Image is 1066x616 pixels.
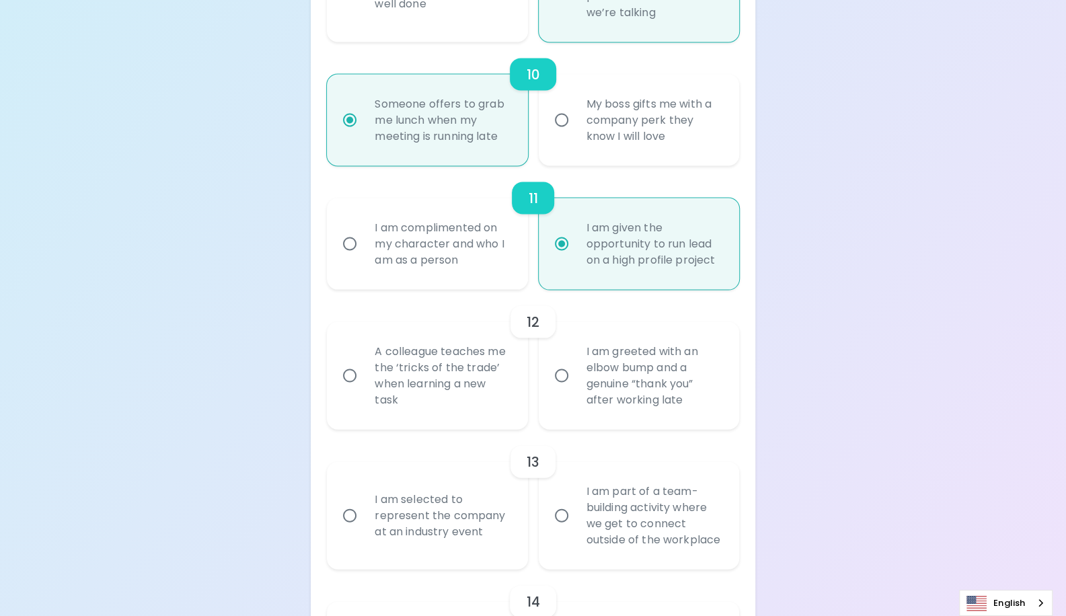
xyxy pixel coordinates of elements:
div: I am selected to represent the company at an industry event [364,475,520,555]
div: choice-group-check [327,42,738,165]
div: Language [959,590,1053,616]
div: I am given the opportunity to run lead on a high profile project [576,203,732,284]
h6: 12 [527,311,539,332]
div: I am greeted with an elbow bump and a genuine “thank you” after working late [576,327,732,424]
div: A colleague teaches me the ‘tricks of the trade’ when learning a new task [364,327,520,424]
aside: Language selected: English [959,590,1053,616]
h6: 14 [526,590,539,612]
h6: 13 [527,451,539,472]
div: I am complimented on my character and who I am as a person [364,203,520,284]
div: choice-group-check [327,165,738,289]
h6: 11 [528,187,537,208]
div: choice-group-check [327,289,738,429]
div: My boss gifts me with a company perk they know I will love [576,79,732,160]
div: I am part of a team-building activity where we get to connect outside of the workplace [576,467,732,564]
div: Someone offers to grab me lunch when my meeting is running late [364,79,520,160]
div: choice-group-check [327,429,738,569]
h6: 10 [526,63,539,85]
a: English [960,590,1052,615]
